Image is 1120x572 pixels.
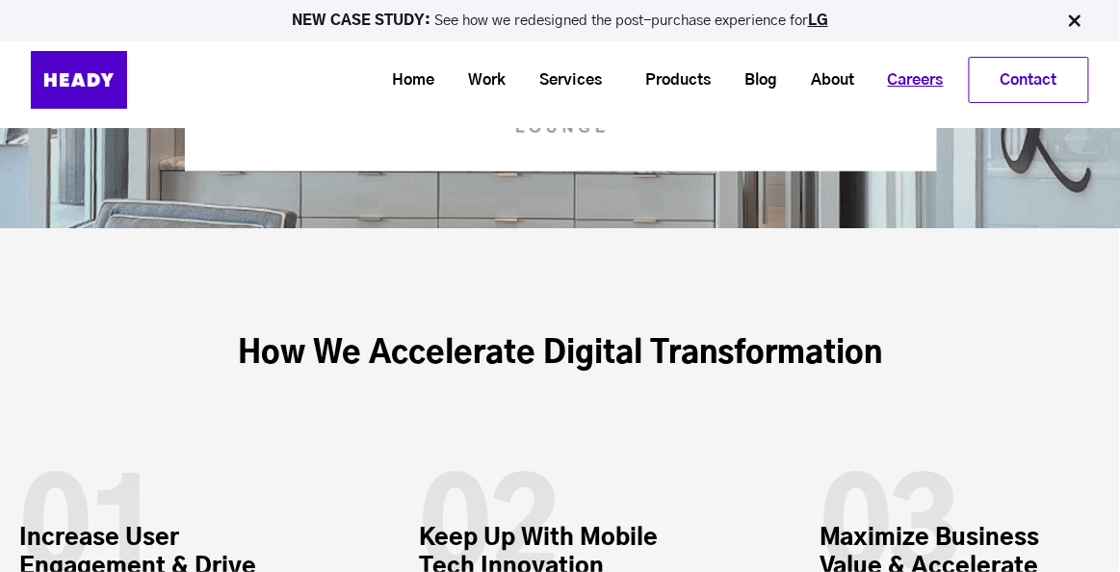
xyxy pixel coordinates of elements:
[444,63,515,98] a: Work
[970,58,1088,102] a: Contact
[864,63,953,98] a: Careers
[808,13,828,28] a: LG
[31,51,127,109] img: Heady_Logo_Web-01 (1)
[368,63,444,98] a: Home
[515,63,612,98] a: Services
[720,63,787,98] a: Blog
[621,63,720,98] a: Products
[175,57,1089,103] div: Navigation Menu
[292,13,434,28] strong: NEW CASE STUDY:
[1065,12,1084,31] img: Close Bar
[9,13,1111,28] p: See how we redesigned the post-purchase experience for
[787,63,864,98] a: About
[19,334,1101,373] h2: How We Accelerate Digital Transformation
